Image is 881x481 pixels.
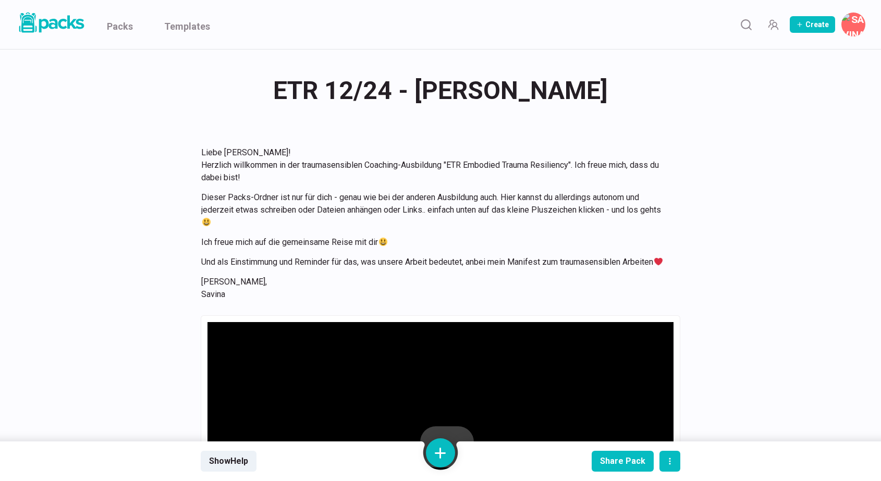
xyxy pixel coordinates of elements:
img: 😃 [379,238,387,246]
img: ❤️ [654,257,663,266]
p: Und als Einstimmung und Reminder für das, was unsere Arbeit bedeutet, anbei mein Manifest zum tra... [201,256,667,268]
button: Savina Tilmann [841,13,865,36]
div: Share Pack [600,456,645,466]
span: ETR 12/24 - [PERSON_NAME] [273,70,608,111]
img: 😃 [202,218,211,226]
button: actions [659,451,680,472]
button: Search [736,14,756,35]
button: Share Pack [592,451,654,472]
button: Play Video [420,426,474,467]
p: Liebe [PERSON_NAME]! Herzlich willkommen in der traumasensiblen Coaching-Ausbildung "ETR Embodied... [201,146,667,184]
button: Create Pack [790,16,835,33]
p: [PERSON_NAME], Savina [201,276,667,301]
button: Manage Team Invites [763,14,784,35]
button: ShowHelp [201,451,256,472]
p: Dieser Packs-Ordner ist nur für dich - genau wie bei der anderen Ausbildung auch. Hier kannst du ... [201,191,667,229]
img: Packs logo [16,10,86,35]
a: Packs logo [16,10,86,39]
p: Ich freue mich auf die gemeinsame Reise mit dir [201,236,667,249]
